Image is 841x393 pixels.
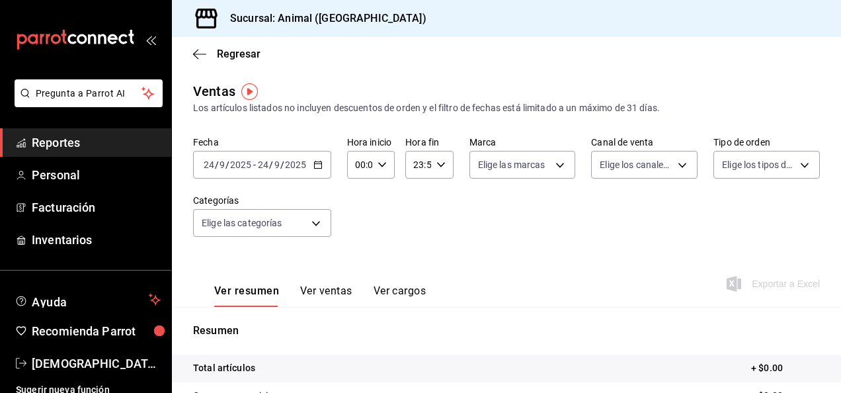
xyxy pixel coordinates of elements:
[193,81,235,101] div: Ventas
[193,138,331,147] label: Fecha
[300,284,352,307] button: Ver ventas
[347,138,395,147] label: Hora inicio
[15,79,163,107] button: Pregunta a Parrot AI
[257,159,269,170] input: --
[217,48,260,60] span: Regresar
[219,159,225,170] input: --
[9,96,163,110] a: Pregunta a Parrot AI
[253,159,256,170] span: -
[274,159,280,170] input: --
[193,196,331,205] label: Categorías
[32,134,161,152] span: Reportes
[32,231,161,249] span: Inventarios
[32,166,161,184] span: Personal
[374,284,426,307] button: Ver cargos
[193,361,255,375] p: Total artículos
[202,216,282,230] span: Elige las categorías
[280,159,284,170] span: /
[284,159,307,170] input: ----
[713,138,820,147] label: Tipo de orden
[193,323,820,339] p: Resumen
[32,292,143,308] span: Ayuda
[478,158,545,171] span: Elige las marcas
[722,158,795,171] span: Elige los tipos de orden
[225,159,229,170] span: /
[600,158,673,171] span: Elige los canales de venta
[193,101,820,115] div: Los artículos listados no incluyen descuentos de orden y el filtro de fechas está limitado a un m...
[32,198,161,216] span: Facturación
[405,138,453,147] label: Hora fin
[229,159,252,170] input: ----
[214,284,426,307] div: navigation tabs
[145,34,156,45] button: open_drawer_menu
[214,284,279,307] button: Ver resumen
[193,48,260,60] button: Regresar
[469,138,576,147] label: Marca
[215,159,219,170] span: /
[36,87,142,101] span: Pregunta a Parrot AI
[32,355,161,372] span: [DEMOGRAPHIC_DATA][PERSON_NAME]
[220,11,426,26] h3: Sucursal: Animal ([GEOGRAPHIC_DATA])
[32,322,161,340] span: Recomienda Parrot
[269,159,273,170] span: /
[241,83,258,100] img: Tooltip marker
[203,159,215,170] input: --
[591,138,698,147] label: Canal de venta
[751,361,820,375] p: + $0.00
